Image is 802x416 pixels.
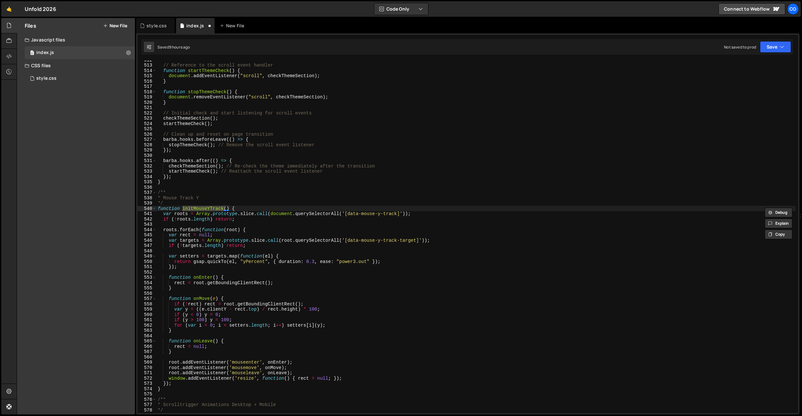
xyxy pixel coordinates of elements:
[137,126,156,132] div: 525
[724,44,756,50] div: Not saved to prod
[137,174,156,180] div: 534
[137,355,156,360] div: 568
[137,408,156,413] div: 578
[137,222,156,227] div: 543
[137,291,156,296] div: 556
[137,158,156,164] div: 531
[137,232,156,238] div: 545
[137,249,156,254] div: 548
[137,312,156,318] div: 560
[137,243,156,249] div: 547
[765,219,792,228] button: Explain
[137,121,156,127] div: 524
[137,386,156,392] div: 574
[137,137,156,142] div: 527
[25,5,56,13] div: Unfold 2026
[137,105,156,111] div: 521
[137,270,156,275] div: 552
[137,302,156,307] div: 558
[25,22,36,29] h2: Files
[137,211,156,217] div: 541
[157,44,190,50] div: Saved
[30,51,34,56] span: 0
[765,230,792,239] button: Copy
[137,264,156,270] div: 551
[137,89,156,95] div: 518
[137,238,156,243] div: 546
[137,63,156,68] div: 513
[137,275,156,280] div: 553
[137,307,156,312] div: 559
[137,259,156,265] div: 550
[137,132,156,137] div: 526
[220,23,247,29] div: New File
[137,164,156,169] div: 532
[137,370,156,376] div: 571
[137,84,156,89] div: 517
[137,392,156,397] div: 575
[137,116,156,121] div: 523
[137,148,156,153] div: 529
[137,344,156,349] div: 566
[765,208,792,217] button: Debug
[137,185,156,190] div: 536
[17,59,135,72] div: CSS files
[137,206,156,212] div: 540
[137,402,156,408] div: 577
[787,3,799,15] a: Co
[137,179,156,185] div: 535
[137,217,156,222] div: 542
[137,68,156,74] div: 514
[760,41,791,53] button: Save
[374,3,428,15] button: Code Only
[137,376,156,381] div: 572
[137,201,156,206] div: 539
[103,23,127,28] button: New File
[36,76,57,81] div: style.css
[137,328,156,333] div: 563
[137,349,156,355] div: 567
[169,44,190,50] div: 9 hours ago
[137,285,156,291] div: 555
[718,3,785,15] a: Connect to Webflow
[137,323,156,328] div: 562
[137,227,156,233] div: 544
[25,72,135,85] div: 17293/47925.css
[137,397,156,402] div: 576
[137,360,156,365] div: 569
[137,317,156,323] div: 561
[137,365,156,371] div: 570
[137,95,156,100] div: 519
[17,33,135,46] div: Javascript files
[137,254,156,259] div: 549
[25,46,135,59] div: 17293/47924.js
[137,195,156,201] div: 538
[137,79,156,84] div: 516
[146,23,167,29] div: style.css
[186,23,204,29] div: index.js
[137,111,156,116] div: 522
[137,296,156,302] div: 557
[137,280,156,286] div: 554
[137,142,156,148] div: 528
[137,190,156,195] div: 537
[137,73,156,79] div: 515
[137,381,156,386] div: 573
[1,1,17,17] a: 🤙
[137,339,156,344] div: 565
[137,333,156,339] div: 564
[137,169,156,174] div: 533
[137,153,156,158] div: 530
[137,100,156,105] div: 520
[36,50,54,56] div: index.js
